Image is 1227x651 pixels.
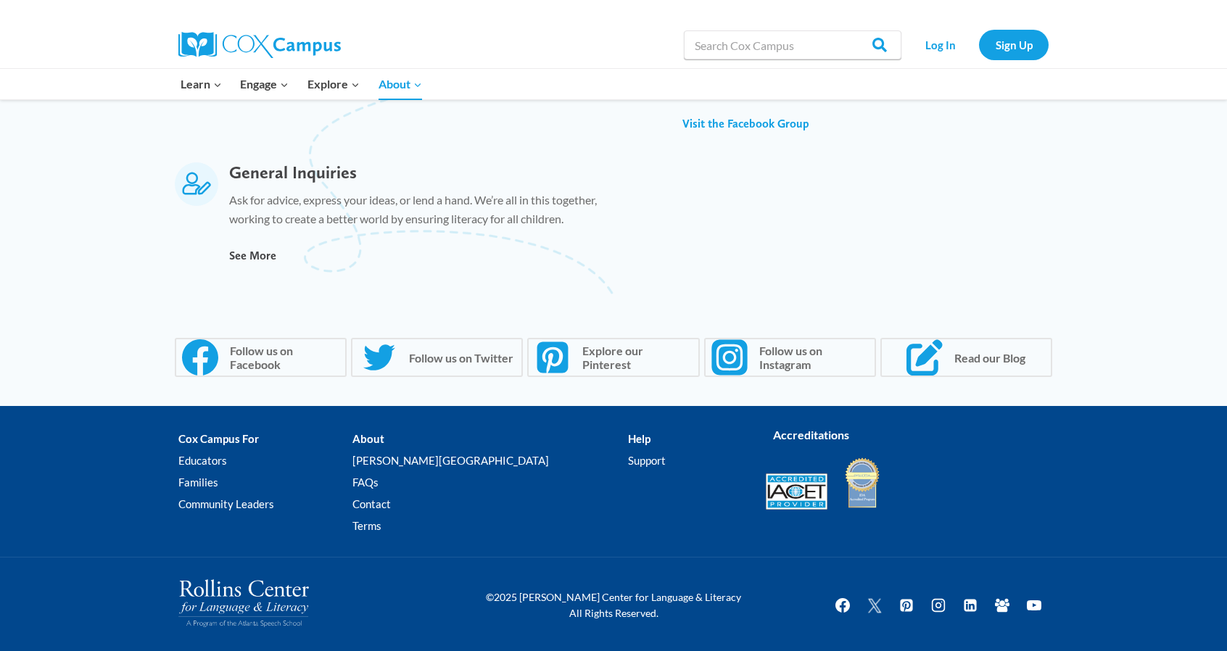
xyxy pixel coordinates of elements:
[352,515,627,536] a: Terms
[704,338,876,377] a: Follow us on Instagram
[766,473,827,510] img: Accredited IACET® Provider
[178,449,352,471] a: Educators
[178,579,309,627] img: Rollins Center for Language & Literacy - A Program of the Atlanta Speech School
[682,116,809,132] a: Visit the Facebook Group
[352,471,627,493] a: FAQs
[956,591,985,620] a: Linkedin
[369,69,431,99] button: Child menu of About
[171,69,231,99] button: Child menu of Learn
[229,162,357,183] a: General Inquiries
[229,248,276,264] a: See More
[924,591,953,620] a: Instagram
[844,456,880,510] img: IDA Accredited
[178,471,352,493] a: Families
[988,591,1017,620] a: Facebook Group
[178,32,341,58] img: Cox Campus
[828,591,857,620] a: Facebook
[175,338,347,377] a: Follow us on Facebook
[231,69,299,99] button: Child menu of Engage
[892,591,921,620] a: Pinterest
[880,338,1052,377] a: Read our Blog
[682,117,809,130] span: Visit the Facebook Group
[298,69,369,99] button: Child menu of Explore
[405,351,513,365] span: Follow us on Twitter
[527,338,699,377] a: Explore our Pinterest
[226,344,339,371] span: Follow us on Facebook
[979,30,1049,59] a: Sign Up
[909,30,972,59] a: Log In
[171,69,431,99] nav: Primary Navigation
[684,30,901,59] input: Search Cox Campus
[229,249,276,262] span: See More
[578,344,692,371] span: Explore our Pinterest
[860,591,889,620] a: Twitter
[178,493,352,515] a: Community Leaders
[755,344,869,371] span: Follow us on Instagram
[773,428,849,441] strong: Accreditations
[950,351,1025,365] span: Read our Blog
[909,30,1049,59] nav: Secondary Navigation
[1020,591,1049,620] a: YouTube
[229,191,599,235] p: Ask for advice, express your ideas, or lend a hand. We’re all in this together, working to create...
[628,449,744,471] a: Support
[476,589,751,622] p: ©2025 [PERSON_NAME] Center for Language & Literacy All Rights Reserved.
[352,493,627,515] a: Contact
[866,597,883,613] img: Twitter X icon white
[352,449,627,471] a: [PERSON_NAME][GEOGRAPHIC_DATA]
[351,338,523,377] a: Follow us on Twitter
